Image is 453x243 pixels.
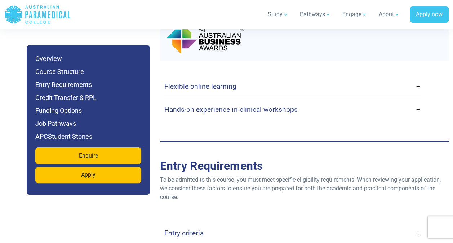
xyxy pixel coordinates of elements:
a: Pathways [296,4,335,25]
h4: Entry criteria [164,229,204,237]
a: Apply now [410,6,449,23]
h4: Hands-on experience in clinical workshops [164,105,297,114]
h4: Flexible online learning [164,82,236,90]
a: Flexible online learning [164,78,421,95]
a: Entry criteria [164,225,421,242]
a: About [374,4,404,25]
a: Study [263,4,293,25]
p: To be admitted to this course, you must meet specific eligibility requirements. When reviewing yo... [160,176,449,202]
h2: Entry Requirements [160,159,449,173]
a: Australian Paramedical College [4,3,71,26]
a: Hands-on experience in clinical workshops [164,101,421,118]
a: Engage [338,4,372,25]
